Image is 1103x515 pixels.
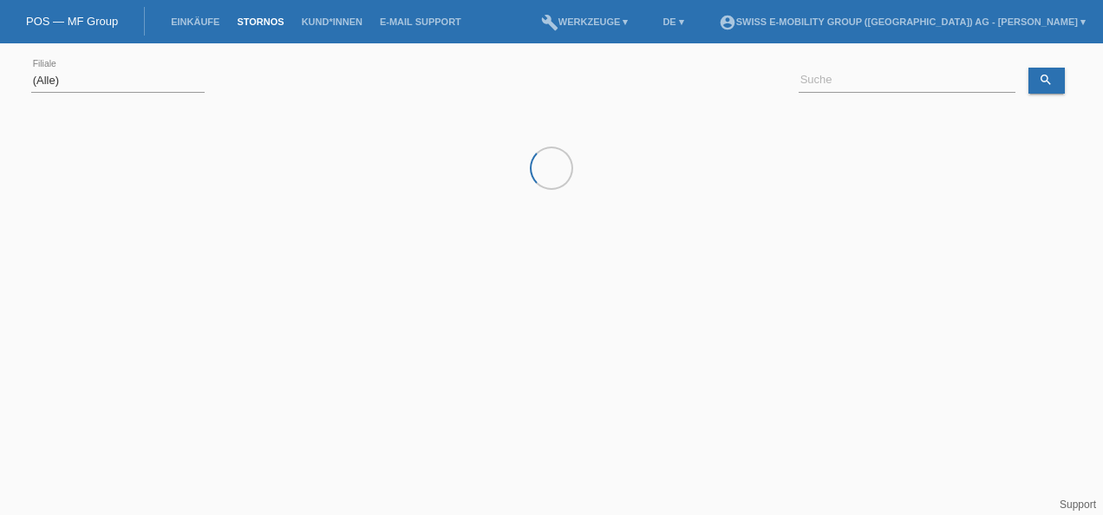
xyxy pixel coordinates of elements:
[371,16,470,27] a: E-Mail Support
[654,16,692,27] a: DE ▾
[719,14,736,31] i: account_circle
[228,16,292,27] a: Stornos
[1039,73,1053,87] i: search
[541,14,558,31] i: build
[1060,499,1096,511] a: Support
[162,16,228,27] a: Einkäufe
[26,15,118,28] a: POS — MF Group
[1028,68,1065,94] a: search
[293,16,371,27] a: Kund*innen
[710,16,1094,27] a: account_circleSwiss E-Mobility Group ([GEOGRAPHIC_DATA]) AG - [PERSON_NAME] ▾
[532,16,637,27] a: buildWerkzeuge ▾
